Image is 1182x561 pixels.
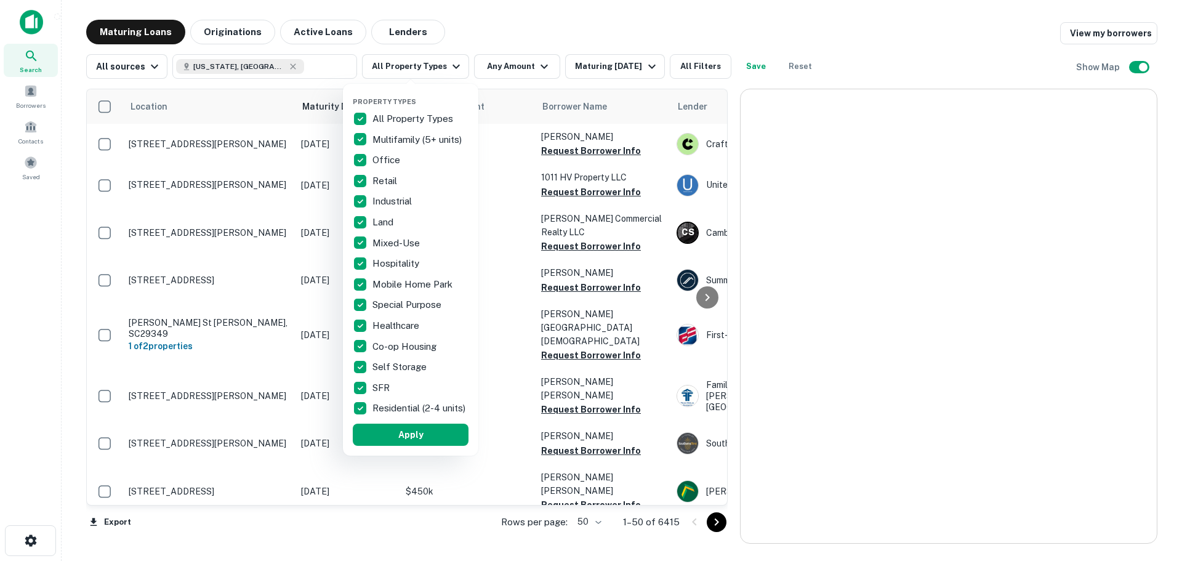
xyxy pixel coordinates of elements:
[353,98,416,105] span: Property Types
[353,424,468,446] button: Apply
[372,194,414,209] p: Industrial
[372,153,403,167] p: Office
[372,381,392,395] p: SFR
[372,401,468,416] p: Residential (2-4 units)
[372,132,464,147] p: Multifamily (5+ units)
[372,318,422,333] p: Healthcare
[372,215,396,230] p: Land
[372,339,439,354] p: Co-op Housing
[372,277,455,292] p: Mobile Home Park
[1120,462,1182,522] iframe: Chat Widget
[372,297,444,312] p: Special Purpose
[372,256,422,271] p: Hospitality
[372,236,422,251] p: Mixed-Use
[372,360,429,374] p: Self Storage
[372,174,400,188] p: Retail
[372,111,456,126] p: All Property Types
